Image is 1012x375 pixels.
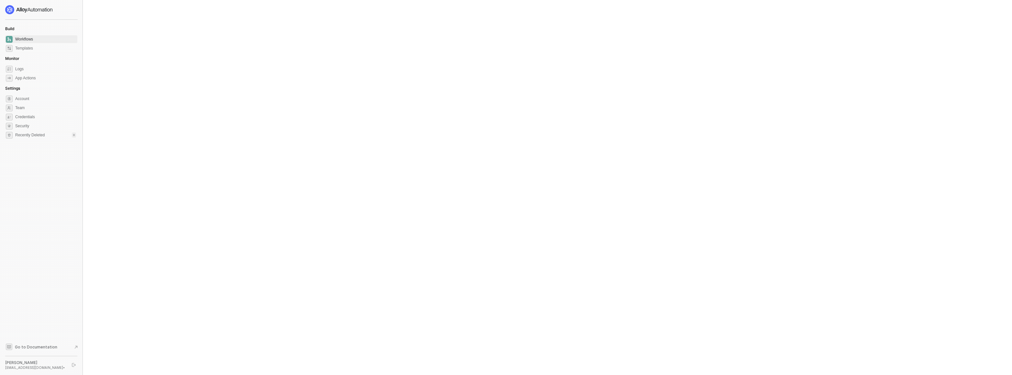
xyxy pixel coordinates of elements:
span: Team [15,104,76,112]
span: Account [15,95,76,103]
span: Build [5,26,14,31]
a: logo [5,5,77,14]
span: Credentials [15,113,76,121]
span: Workflows [15,35,76,43]
span: team [6,105,13,111]
div: [EMAIL_ADDRESS][DOMAIN_NAME] • [5,365,66,370]
img: logo [5,5,53,14]
span: Recently Deleted [15,132,45,138]
span: security [6,123,13,130]
span: Security [15,122,76,130]
div: App Actions [15,75,36,81]
a: Knowledge Base [5,343,78,351]
span: credentials [6,114,13,120]
span: icon-logs [6,66,13,73]
span: Monitor [5,56,19,61]
div: 0 [72,132,76,138]
span: Go to Documentation [15,344,57,350]
span: icon-app-actions [6,75,13,82]
span: documentation [6,344,12,350]
span: logout [72,363,76,367]
span: Templates [15,44,76,52]
span: Logs [15,65,76,73]
span: Settings [5,86,20,91]
span: marketplace [6,45,13,52]
span: dashboard [6,36,13,43]
span: settings [6,132,13,139]
span: document-arrow [73,344,79,350]
div: [PERSON_NAME] [5,360,66,365]
span: settings [6,96,13,102]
